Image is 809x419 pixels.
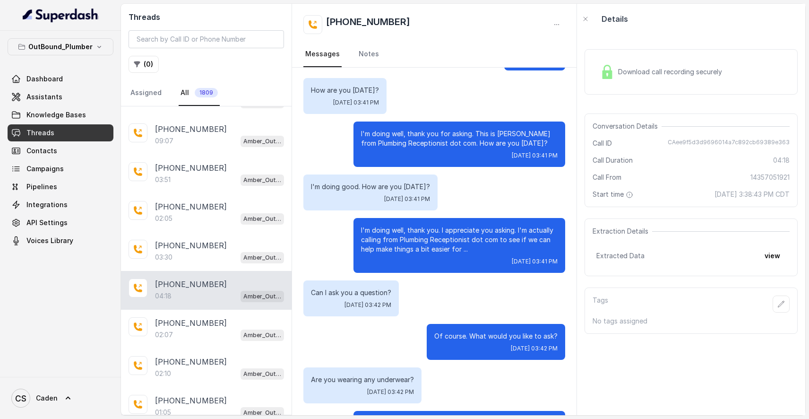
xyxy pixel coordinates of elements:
a: API Settings [8,214,113,231]
span: Call From [593,173,621,182]
p: Are you wearing any underwear? [311,375,414,384]
p: I'm doing well, thank you. I appreciate you asking. I'm actually calling from Plumbing Receptioni... [361,226,558,254]
button: OutBound_Plumber [8,38,113,55]
a: Contacts [8,142,113,159]
span: Assistants [26,92,62,102]
span: Download call recording securely [618,67,726,77]
p: Amber_Outreach [243,408,281,418]
p: OutBound_Plumber [28,41,93,52]
span: 04:18 [773,156,790,165]
a: Pipelines [8,178,113,195]
p: Amber_Outreach [243,331,281,340]
span: [DATE] 03:42 PM [344,301,391,309]
span: Extraction Details [593,227,652,236]
a: Threads [8,124,113,141]
input: Search by Call ID or Phone Number [129,30,284,48]
a: Assigned [129,80,164,106]
span: [DATE] 03:42 PM [511,345,558,352]
p: 02:10 [155,369,171,378]
p: Can I ask you a question? [311,288,391,297]
span: Knowledge Bases [26,110,86,120]
p: Details [602,13,628,25]
p: 02:07 [155,330,173,340]
button: (0) [129,56,159,73]
p: How are you [DATE]? [311,86,379,95]
nav: Tabs [303,42,565,67]
p: [PHONE_NUMBER] [155,395,227,406]
a: Knowledge Bases [8,106,113,123]
p: No tags assigned [593,316,790,326]
p: [PHONE_NUMBER] [155,162,227,174]
a: Dashboard [8,70,113,87]
nav: Tabs [129,80,284,106]
img: Lock Icon [600,65,614,79]
p: [PHONE_NUMBER] [155,201,227,212]
span: CAee9f5d3d9696014a7c892cb69389e363 [668,139,790,148]
span: Dashboard [26,74,63,84]
span: [DATE] 3:38:43 PM CDT [714,190,790,199]
span: Start time [593,190,635,199]
p: Amber_Outreach [243,137,281,146]
span: [DATE] 03:42 PM [367,388,414,396]
text: CS [15,393,26,403]
a: Voices Library [8,232,113,249]
p: [PHONE_NUMBER] [155,356,227,367]
h2: [PHONE_NUMBER] [326,15,410,34]
p: Amber_Outreach [243,369,281,379]
span: [DATE] 03:41 PM [384,195,430,203]
span: [DATE] 03:41 PM [333,99,379,106]
span: Threads [26,128,54,138]
p: [PHONE_NUMBER] [155,123,227,135]
span: API Settings [26,218,68,227]
p: Amber_Outreach [243,175,281,185]
p: 01:05 [155,408,171,417]
a: Campaigns [8,160,113,177]
p: [PHONE_NUMBER] [155,240,227,251]
p: Amber_Outreach [243,253,281,262]
p: Amber_Outreach [243,214,281,224]
span: [DATE] 03:41 PM [512,258,558,265]
p: [PHONE_NUMBER] [155,279,227,290]
p: I'm doing good. How are you [DATE]? [311,182,430,192]
span: Contacts [26,146,57,156]
a: Messages [303,42,342,67]
p: Of course. What would you like to ask? [434,332,558,341]
span: Campaigns [26,164,64,174]
span: [DATE] 03:41 PM [512,152,558,159]
span: Voices Library [26,236,73,245]
p: 04:18 [155,291,172,301]
span: 14357051921 [750,173,790,182]
a: Caden [8,385,113,411]
span: Extracted Data [596,251,645,261]
img: light.svg [23,8,99,23]
p: Amber_Outreach [243,292,281,301]
a: Notes [357,42,381,67]
p: 03:51 [155,175,171,184]
h2: Threads [129,11,284,23]
span: Integrations [26,200,68,209]
p: [PHONE_NUMBER] [155,317,227,329]
span: 1809 [195,88,218,97]
p: Tags [593,296,608,313]
span: Call Duration [593,156,633,165]
p: 02:05 [155,214,172,223]
p: I'm doing well, thank you for asking. This is [PERSON_NAME] from Plumbing Receptionist dot com. H... [361,129,558,148]
span: Call ID [593,139,612,148]
a: Assistants [8,88,113,105]
a: Integrations [8,196,113,213]
a: All1809 [179,80,220,106]
p: 09:07 [155,136,173,146]
button: view [759,247,786,264]
p: 03:30 [155,253,172,262]
span: Pipelines [26,182,57,192]
span: Conversation Details [593,122,662,131]
span: Caden [36,393,58,403]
